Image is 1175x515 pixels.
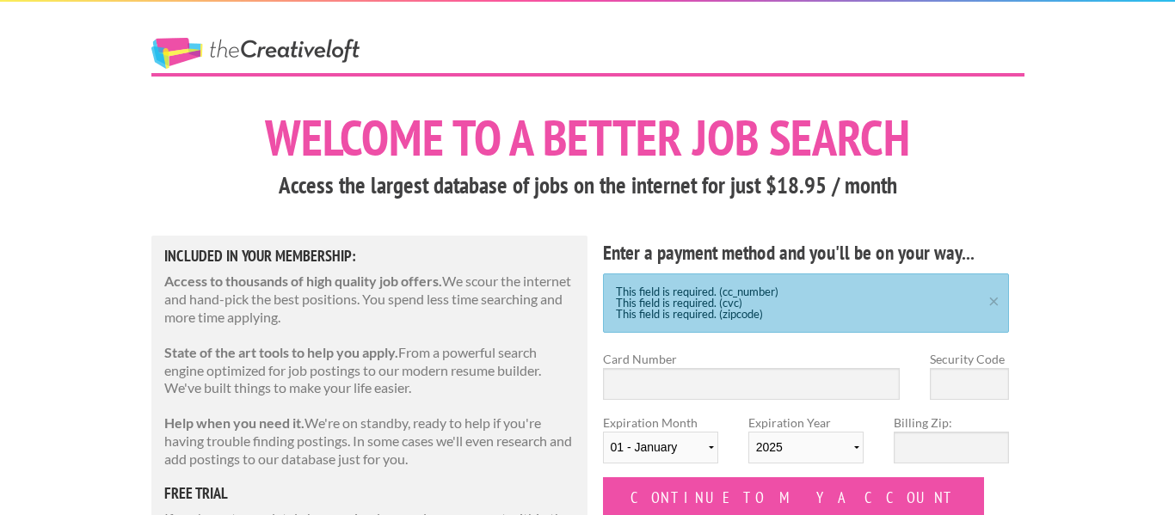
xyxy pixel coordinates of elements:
[603,350,901,368] label: Card Number
[164,414,575,468] p: We're on standby, ready to help if you're having trouble finding postings. In some cases we'll ev...
[748,432,864,463] select: Expiration Year
[983,293,1005,304] a: ×
[164,248,575,264] h5: Included in Your Membership:
[748,414,864,477] label: Expiration Year
[603,432,718,463] select: Expiration Month
[164,344,575,397] p: From a powerful search engine optimized for job postings to our modern resume builder. We've buil...
[164,344,398,360] strong: State of the art tools to help you apply.
[603,414,718,477] label: Expiration Month
[930,350,1009,368] label: Security Code
[164,486,575,501] h5: free trial
[603,273,1010,333] div: This field is required. (cc_number) This field is required. (cvc) This field is required. (zipcode)
[164,273,575,326] p: We scour the internet and hand-pick the best positions. You spend less time searching and more ti...
[603,239,1010,267] h4: Enter a payment method and you'll be on your way...
[151,38,360,69] a: The Creative Loft
[164,273,442,289] strong: Access to thousands of high quality job offers.
[151,169,1024,202] h3: Access the largest database of jobs on the internet for just $18.95 / month
[151,113,1024,162] h1: Welcome to a better job search
[894,414,1009,432] label: Billing Zip:
[164,414,305,431] strong: Help when you need it.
